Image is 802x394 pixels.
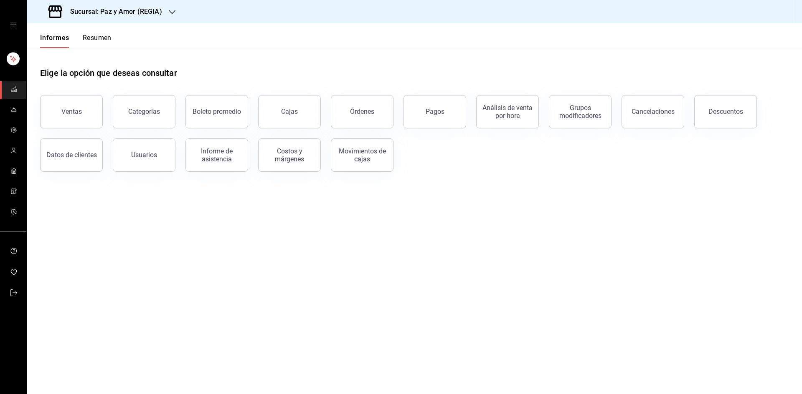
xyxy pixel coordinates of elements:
[193,108,241,115] font: Boleto promedio
[113,95,175,128] button: Categorías
[40,95,103,128] button: Ventas
[70,8,162,15] font: Sucursal: Paz y Amor (REGIA)
[10,22,17,28] button: cajón abierto
[275,147,304,163] font: Costos y márgenes
[404,95,466,128] button: Pagos
[40,34,69,42] font: Informes
[201,147,233,163] font: Informe de asistencia
[331,138,393,172] button: Movimientos de cajas
[40,68,177,78] font: Elige la opción que deseas consultar
[482,104,533,120] font: Análisis de venta por hora
[46,151,97,159] font: Datos de clientes
[559,104,601,120] font: Grupos modificadores
[113,138,175,172] button: Usuarios
[258,95,321,128] button: Cajas
[622,95,684,128] button: Cancelaciones
[339,147,386,163] font: Movimientos de cajas
[40,33,112,48] div: pestañas de navegación
[40,138,103,172] button: Datos de clientes
[632,108,675,115] font: Cancelaciones
[426,108,444,115] font: Pagos
[476,95,539,128] button: Análisis de venta por hora
[185,95,248,128] button: Boleto promedio
[549,95,612,128] button: Grupos modificadores
[131,151,157,159] font: Usuarios
[61,108,82,115] font: Ventas
[128,108,160,115] font: Categorías
[694,95,757,128] button: Descuentos
[350,108,374,115] font: Órdenes
[281,108,298,115] font: Cajas
[708,108,743,115] font: Descuentos
[83,34,112,42] font: Resumen
[331,95,393,128] button: Órdenes
[258,138,321,172] button: Costos y márgenes
[185,138,248,172] button: Informe de asistencia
